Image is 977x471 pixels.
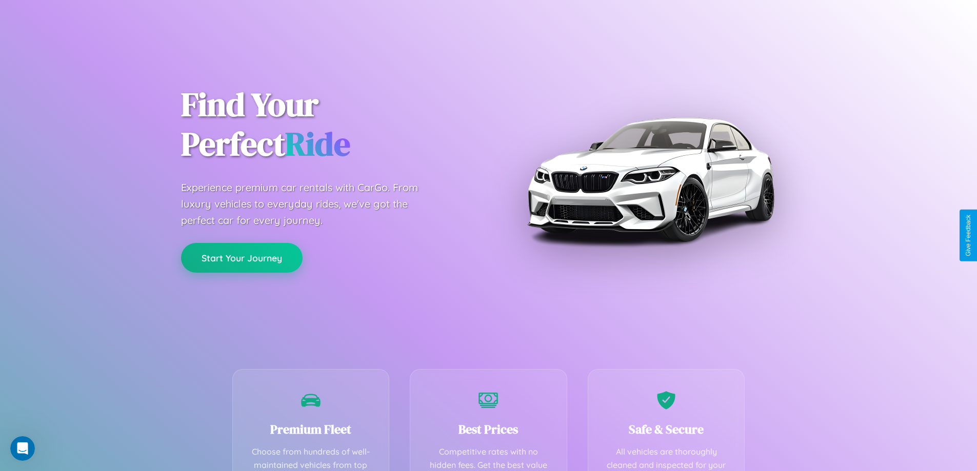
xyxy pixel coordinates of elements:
button: Start Your Journey [181,243,303,273]
div: Give Feedback [965,215,972,256]
iframe: Intercom live chat [10,436,35,461]
h1: Find Your Perfect [181,85,473,164]
h3: Best Prices [426,421,551,438]
span: Ride [285,121,350,166]
h3: Premium Fleet [248,421,374,438]
p: Experience premium car rentals with CarGo. From luxury vehicles to everyday rides, we've got the ... [181,179,437,229]
h3: Safe & Secure [604,421,729,438]
img: Premium BMW car rental vehicle [522,51,779,308]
